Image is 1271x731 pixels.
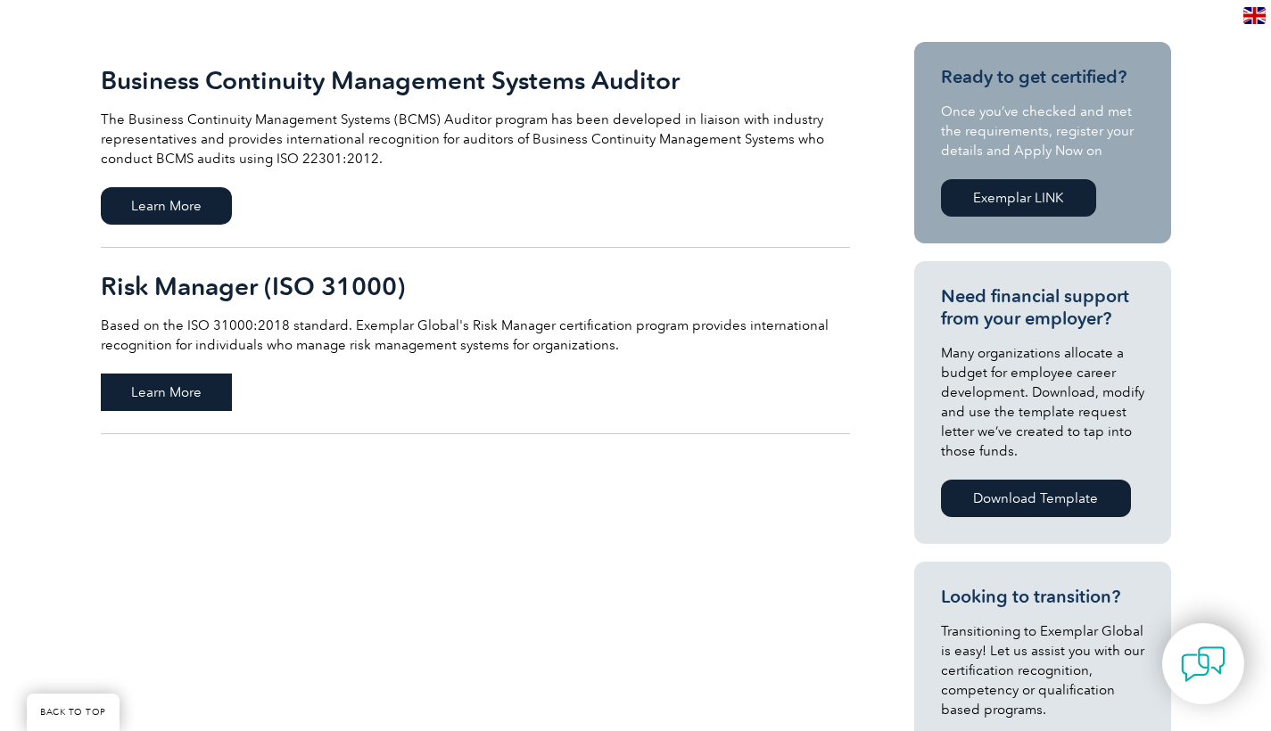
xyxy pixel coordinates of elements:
p: The Business Continuity Management Systems (BCMS) Auditor program has been developed in liaison w... [101,110,850,168]
p: Once you’ve checked and met the requirements, register your details and Apply Now on [941,102,1144,160]
span: Learn More [101,374,232,411]
p: Transitioning to Exemplar Global is easy! Let us assist you with our certification recognition, c... [941,621,1144,719]
h3: Need financial support from your employer? [941,285,1144,330]
p: Many organizations allocate a budget for employee career development. Download, modify and use th... [941,343,1144,461]
img: contact-chat.png [1181,642,1226,686]
a: Business Continuity Management Systems Auditor The Business Continuity Management Systems (BCMS) ... [101,42,850,248]
a: Download Template [941,480,1131,517]
h2: Business Continuity Management Systems Auditor [101,66,850,94]
p: Based on the ISO 31000:2018 standard. Exemplar Global's Risk Manager certification program provid... [101,316,850,355]
h2: Risk Manager (ISO 31000) [101,272,850,300]
img: en [1243,7,1266,24]
a: Exemplar LINK [941,179,1096,217]
a: Risk Manager (ISO 31000) Based on the ISO 31000:2018 standard. Exemplar Global's Risk Manager cer... [101,248,850,434]
a: BACK TO TOP [27,694,120,731]
span: Learn More [101,187,232,225]
h3: Looking to transition? [941,586,1144,608]
h3: Ready to get certified? [941,66,1144,88]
